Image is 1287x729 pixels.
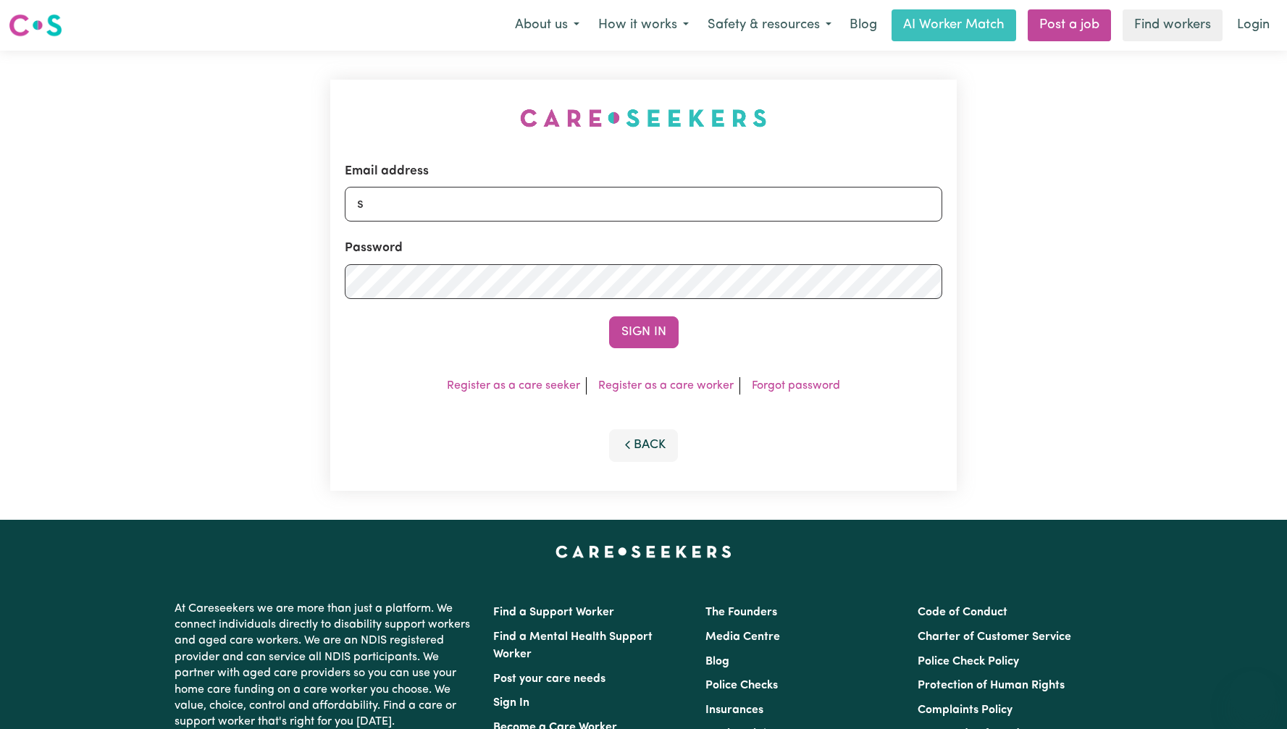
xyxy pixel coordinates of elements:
a: Blog [841,9,886,41]
a: Media Centre [705,631,780,643]
a: Code of Conduct [918,607,1007,618]
a: Login [1228,9,1278,41]
button: How it works [589,10,698,41]
a: AI Worker Match [892,9,1016,41]
a: Forgot password [752,380,840,392]
button: Safety & resources [698,10,841,41]
a: Police Check Policy [918,656,1019,667]
a: Find a Support Worker [493,607,614,618]
a: Protection of Human Rights [918,680,1065,691]
input: Email address [345,187,942,222]
a: Police Checks [705,680,778,691]
a: Sign In [493,697,529,709]
a: Post your care needs [493,673,605,685]
a: Complaints Policy [918,704,1013,716]
a: Find workers [1123,9,1223,41]
button: About us [506,10,589,41]
a: Blog [705,656,729,667]
button: Back [609,429,679,461]
a: Post a job [1028,9,1111,41]
iframe: Button to launch messaging window [1229,671,1275,717]
a: Insurances [705,704,763,716]
a: Careseekers logo [9,9,62,42]
label: Password [345,239,403,258]
a: Register as a care worker [598,380,734,392]
a: Charter of Customer Service [918,631,1071,643]
a: The Founders [705,607,777,618]
a: Find a Mental Health Support Worker [493,631,653,660]
button: Sign In [609,316,679,348]
a: Register as a care seeker [447,380,580,392]
label: Email address [345,162,429,181]
a: Careseekers home page [556,546,731,557]
img: Careseekers logo [9,12,62,38]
